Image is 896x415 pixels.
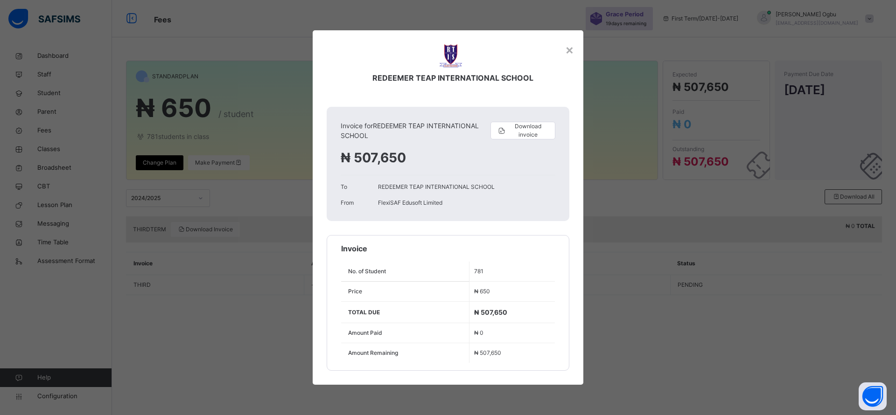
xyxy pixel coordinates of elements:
[372,72,533,83] span: REDEEMER TEAP INTERNATIONAL SCHOOL
[474,329,483,336] span: ₦ 0
[565,40,574,59] div: ×
[341,282,469,302] td: Price
[474,288,490,295] span: ₦ 650
[469,262,555,282] td: 781
[378,183,495,191] span: REDEEMER TEAP INTERNATIONAL SCHOOL
[341,183,378,191] span: To
[341,262,469,282] td: No. of Student
[474,349,501,356] span: ₦ 507,650
[348,309,380,316] span: TOTAL DUE
[341,343,469,363] td: Amount Remaining
[341,199,378,207] span: From
[859,382,887,410] button: Open asap
[439,44,462,68] img: REDEEMER TEAP INTERNATIONAL SCHOOL
[341,244,367,253] span: Invoice
[378,199,442,207] span: FlexiSAF Edusoft Limited
[474,308,507,316] span: ₦ 507,650
[507,122,549,139] span: Download invoice
[341,121,490,140] span: Invoice for REDEEMER TEAP INTERNATIONAL SCHOOL
[341,150,406,166] span: ₦ 507,650
[348,329,382,336] span: Amount Paid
